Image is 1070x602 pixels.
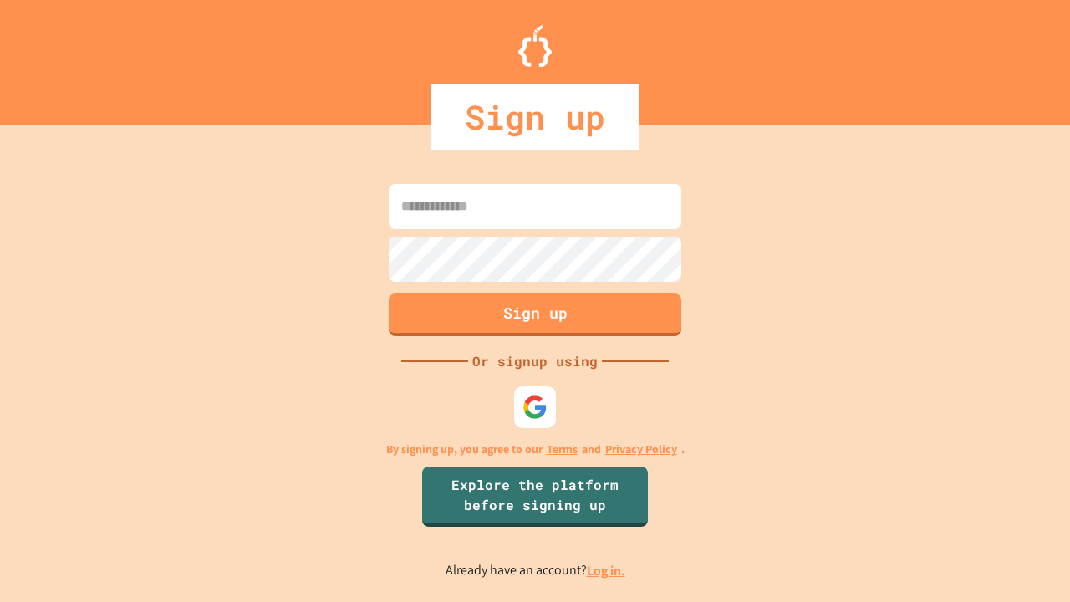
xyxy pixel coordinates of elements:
[587,562,625,579] a: Log in.
[389,293,681,336] button: Sign up
[605,441,677,458] a: Privacy Policy
[468,351,602,371] div: Or signup using
[386,441,685,458] p: By signing up, you agree to our and .
[522,395,548,420] img: google-icon.svg
[422,467,648,527] a: Explore the platform before signing up
[446,560,625,581] p: Already have an account?
[431,84,639,150] div: Sign up
[547,441,578,458] a: Terms
[518,25,552,67] img: Logo.svg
